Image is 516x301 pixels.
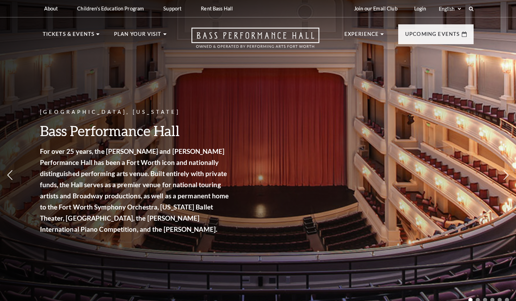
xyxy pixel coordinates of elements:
[43,30,95,42] p: Tickets & Events
[114,30,162,42] p: Plan Your Visit
[405,30,460,42] p: Upcoming Events
[201,6,233,11] p: Rent Bass Hall
[44,6,58,11] p: About
[40,108,231,117] p: [GEOGRAPHIC_DATA], [US_STATE]
[40,147,229,233] strong: For over 25 years, the [PERSON_NAME] and [PERSON_NAME] Performance Hall has been a Fort Worth ico...
[40,122,231,140] h3: Bass Performance Hall
[163,6,181,11] p: Support
[437,6,462,12] select: Select:
[77,6,144,11] p: Children's Education Program
[344,30,379,42] p: Experience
